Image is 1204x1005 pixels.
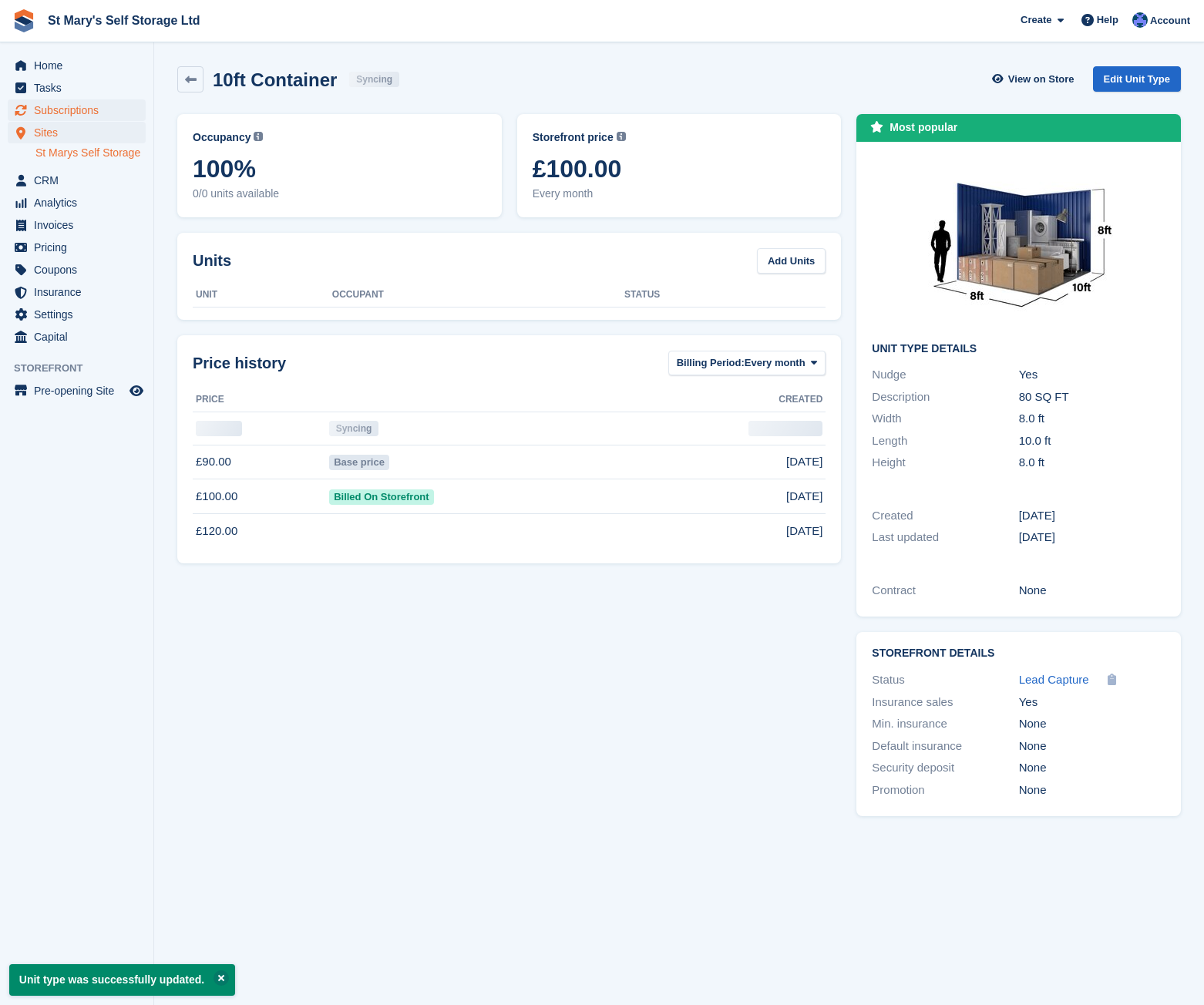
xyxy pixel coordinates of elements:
[786,523,822,540] span: [DATE]
[872,647,1165,660] h2: Storefront Details
[1019,454,1165,472] div: 8.0 ft
[872,410,1018,428] div: Width
[34,259,126,281] span: Coupons
[1019,529,1165,546] div: [DATE]
[193,129,251,146] span: Occupancy
[1019,673,1089,686] span: Lead Capture
[872,388,1018,406] div: Description
[617,132,626,141] img: icon-info-grey-7440780725fd019a000dd9b08b2336e03edf1995a4989e88bcd33f0948082b44.svg
[329,455,390,470] span: Base price
[872,671,1018,689] div: Status
[872,694,1018,711] div: Insurance sales
[12,9,35,32] img: stora-icon-8386f47178a22dfd0bd8f6a31ec36ba5ce8667c1dd55bd0f319d3a0aa187defe.svg
[677,355,745,371] span: Billing Period:
[1019,671,1089,689] a: Lead Capture
[34,326,126,348] span: Capital
[1008,72,1075,87] span: View on Store
[34,214,126,236] span: Invoices
[8,259,146,281] a: menu
[1019,432,1165,450] div: 10.0 ft
[34,99,126,121] span: Subscriptions
[193,186,486,202] span: 0/0 units available
[872,715,1018,733] div: Min. insurance
[42,8,207,33] a: St Mary's Self Storage Ltd
[872,507,1018,525] div: Created
[1097,12,1118,28] span: Help
[779,392,822,406] span: Created
[14,361,153,376] span: Storefront
[745,355,805,371] span: Every month
[35,146,146,160] a: St Marys Self Storage
[193,388,326,412] th: Price
[349,72,399,87] div: Syncing
[8,192,146,213] a: menu
[1019,410,1165,428] div: 8.0 ft
[127,381,146,400] a: Preview store
[193,155,486,183] span: 100%
[990,66,1081,92] a: View on Store
[8,55,146,76] a: menu
[8,99,146,121] a: menu
[786,488,822,506] span: [DATE]
[193,351,286,375] span: Price history
[193,249,231,272] h2: Units
[34,55,126,76] span: Home
[903,157,1135,331] img: 10-ft-container%20(6).jpg
[332,283,624,308] th: Occupant
[1019,582,1165,600] div: None
[1019,388,1165,406] div: 80 SQ FT
[872,454,1018,472] div: Height
[1019,715,1165,733] div: None
[34,77,126,99] span: Tasks
[872,529,1018,546] div: Last updated
[34,281,126,303] span: Insurance
[254,132,263,141] img: icon-info-grey-7440780725fd019a000dd9b08b2336e03edf1995a4989e88bcd33f0948082b44.svg
[668,351,826,376] button: Billing Period: Every month
[8,304,146,325] a: menu
[34,192,126,213] span: Analytics
[1019,759,1165,777] div: None
[533,129,614,146] span: Storefront price
[872,432,1018,450] div: Length
[757,248,826,274] a: Add Units
[34,380,126,402] span: Pre-opening Site
[872,781,1018,799] div: Promotion
[193,283,332,308] th: Unit
[213,69,337,90] h2: 10ft Container
[1019,738,1165,755] div: None
[533,186,826,202] span: Every month
[872,366,1018,384] div: Nudge
[1019,366,1165,384] div: Yes
[9,964,235,996] p: Unit type was successfully updated.
[1132,12,1148,28] img: Matthew Keenan
[872,738,1018,755] div: Default insurance
[34,122,126,143] span: Sites
[8,214,146,236] a: menu
[1019,694,1165,711] div: Yes
[8,281,146,303] a: menu
[1150,13,1190,29] span: Account
[8,380,146,402] a: menu
[8,77,146,99] a: menu
[1021,12,1051,28] span: Create
[34,170,126,191] span: CRM
[329,421,379,436] div: Syncing
[872,582,1018,600] div: Contract
[34,237,126,258] span: Pricing
[329,489,435,505] span: Billed On Storefront
[34,304,126,325] span: Settings
[8,122,146,143] a: menu
[8,170,146,191] a: menu
[8,237,146,258] a: menu
[890,119,957,136] div: Most popular
[624,283,826,308] th: Status
[872,343,1165,355] h2: Unit Type details
[193,514,326,548] td: £120.00
[872,759,1018,777] div: Security deposit
[1019,507,1165,525] div: [DATE]
[193,445,326,479] td: £90.00
[1093,66,1181,92] a: Edit Unit Type
[533,155,826,183] span: £100.00
[786,453,822,471] span: [DATE]
[193,479,326,514] td: £100.00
